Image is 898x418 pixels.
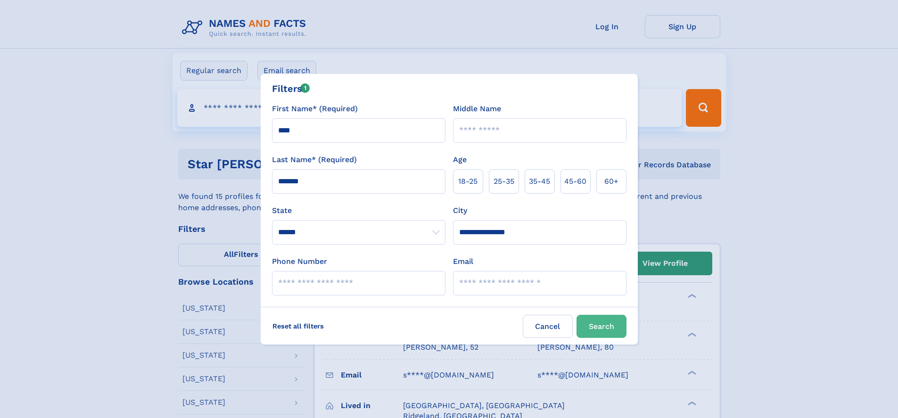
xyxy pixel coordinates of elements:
[453,103,501,115] label: Middle Name
[272,82,310,96] div: Filters
[272,154,357,165] label: Last Name* (Required)
[494,176,514,187] span: 25‑35
[529,176,550,187] span: 35‑45
[272,103,358,115] label: First Name* (Required)
[523,315,573,338] label: Cancel
[272,205,445,216] label: State
[604,176,618,187] span: 60+
[577,315,626,338] button: Search
[453,256,473,267] label: Email
[458,176,478,187] span: 18‑25
[453,154,467,165] label: Age
[453,205,467,216] label: City
[564,176,586,187] span: 45‑60
[272,256,327,267] label: Phone Number
[266,315,330,337] label: Reset all filters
